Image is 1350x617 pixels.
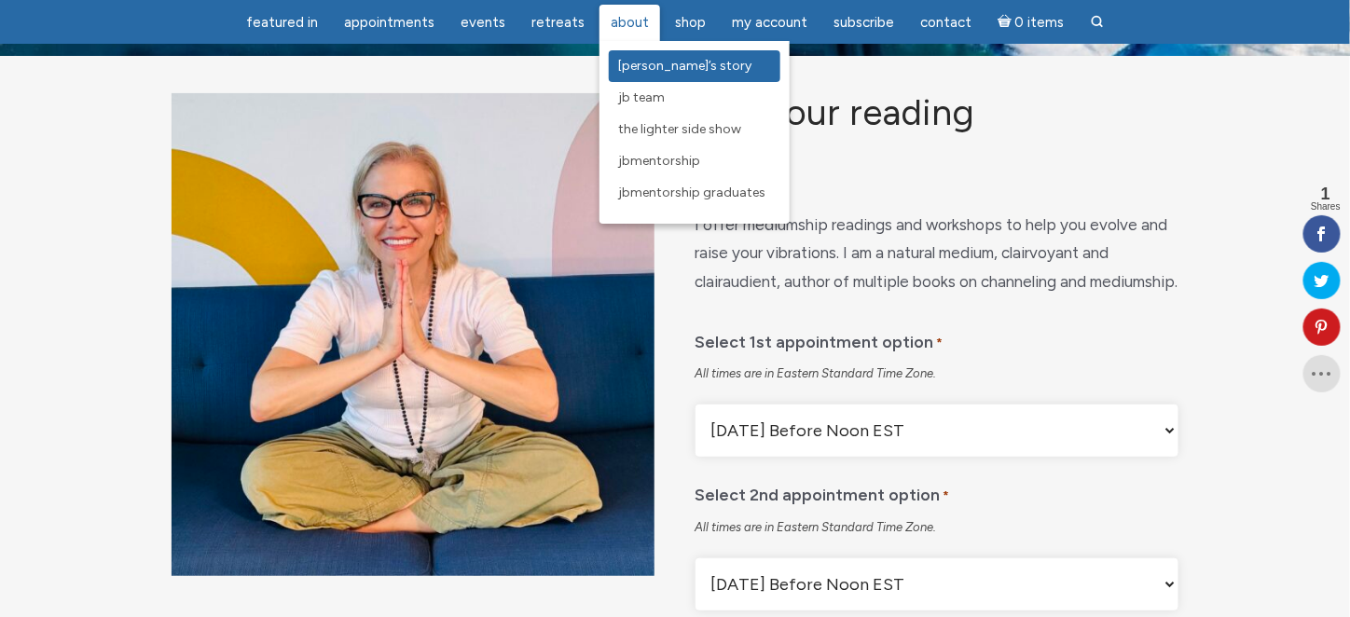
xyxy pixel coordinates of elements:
[696,472,950,512] label: Select 2nd appointment option
[618,153,700,169] span: JBMentorship
[618,58,751,74] span: [PERSON_NAME]’s Story
[618,121,741,137] span: The Lighter Side Show
[609,82,780,114] a: JB Team
[609,177,780,209] a: JBMentorship Graduates
[696,211,1178,296] p: I offer mediumship readings and workshops to help you evolve and raise your vibrations. I am a na...
[1015,16,1065,30] span: 0 items
[721,5,819,41] a: My Account
[675,14,706,31] span: Shop
[986,3,1076,41] a: Cart0 items
[531,14,585,31] span: Retreats
[833,14,894,31] span: Subscribe
[696,93,1178,133] h1: Half Hour Reading
[235,5,329,41] a: featured in
[696,319,944,359] label: Select 1st appointment option
[696,365,1178,382] div: All times are in Eastern Standard Time Zone.
[696,519,1178,536] div: All times are in Eastern Standard Time Zone.
[909,5,983,41] a: Contact
[920,14,971,31] span: Contact
[172,93,654,576] img: Half Hour Reading
[609,145,780,177] a: JBMentorship
[732,14,807,31] span: My Account
[998,14,1015,31] i: Cart
[449,5,517,41] a: Events
[246,14,318,31] span: featured in
[461,14,505,31] span: Events
[611,14,649,31] span: About
[618,89,665,105] span: JB Team
[822,5,905,41] a: Subscribe
[618,185,765,200] span: JBMentorship Graduates
[520,5,596,41] a: Retreats
[1311,202,1341,212] span: Shares
[664,5,717,41] a: Shop
[609,50,780,82] a: [PERSON_NAME]’s Story
[333,5,446,41] a: Appointments
[599,5,660,41] a: About
[344,14,434,31] span: Appointments
[1311,185,1341,202] span: 1
[609,114,780,145] a: The Lighter Side Show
